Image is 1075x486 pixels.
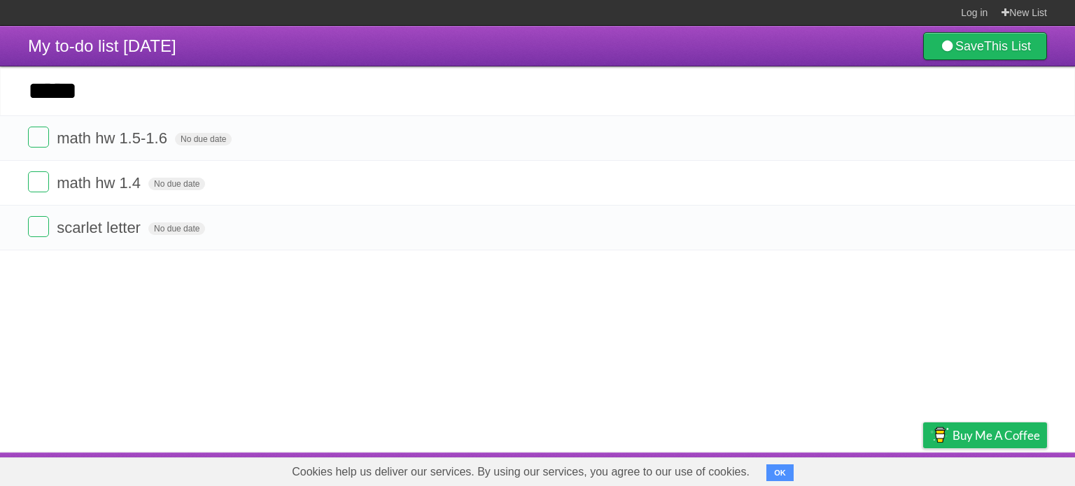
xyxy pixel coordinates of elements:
a: About [737,456,766,483]
span: No due date [175,133,232,145]
label: Done [28,216,49,237]
a: Privacy [905,456,941,483]
span: No due date [148,178,205,190]
span: math hw 1.5-1.6 [57,129,171,147]
a: Developers [783,456,840,483]
button: OK [766,464,794,481]
label: Done [28,127,49,148]
label: Done [28,171,49,192]
span: Buy me a coffee [953,423,1040,448]
span: Cookies help us deliver our services. By using our services, you agree to our use of cookies. [278,458,764,486]
span: No due date [148,222,205,235]
span: scarlet letter [57,219,144,236]
span: math hw 1.4 [57,174,144,192]
b: This List [984,39,1031,53]
a: Buy me a coffee [923,422,1047,448]
img: Buy me a coffee [930,423,949,447]
span: My to-do list [DATE] [28,36,176,55]
a: Suggest a feature [959,456,1047,483]
a: Terms [857,456,888,483]
a: SaveThis List [923,32,1047,60]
